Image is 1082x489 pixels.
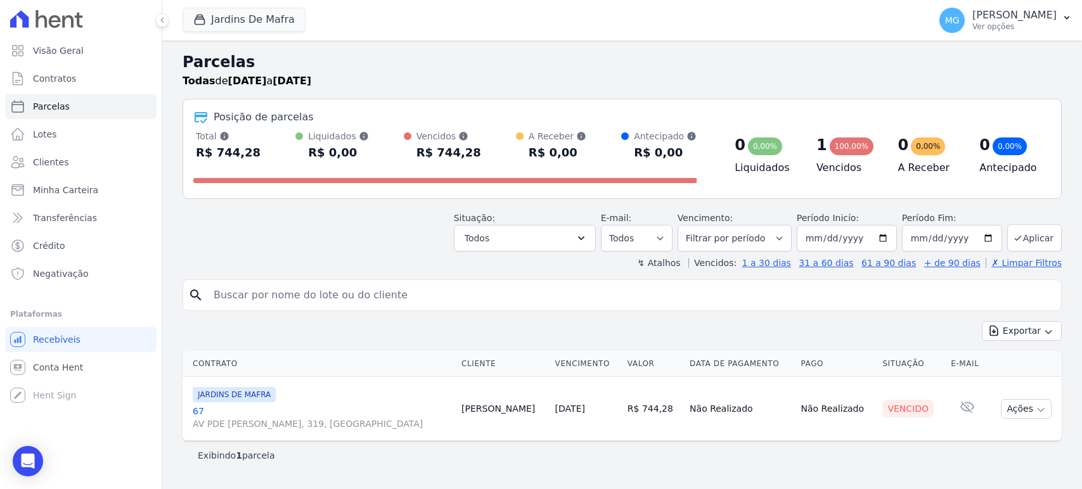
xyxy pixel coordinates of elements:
p: Ver opções [972,22,1057,32]
h4: Antecipado [979,160,1041,175]
div: A Receber [529,130,586,143]
label: Vencidos: [688,258,737,268]
td: R$ 744,28 [622,377,685,441]
p: [PERSON_NAME] [972,9,1057,22]
div: Liquidados [308,130,369,143]
a: Negativação [5,261,157,286]
span: Visão Geral [33,44,84,57]
b: 1 [236,450,242,460]
label: E-mail: [601,213,632,223]
a: Crédito [5,233,157,258]
strong: Todas [183,75,216,87]
a: ✗ Limpar Filtros [986,258,1062,268]
h4: Liquidados [735,160,796,175]
a: Clientes [5,149,157,175]
div: 100,00% [830,137,873,155]
span: Transferências [33,212,97,224]
a: Transferências [5,205,157,231]
span: JARDINS DE MAFRA [193,387,276,402]
a: 67AV PDE [PERSON_NAME], 319, [GEOGRAPHIC_DATA] [193,405,451,430]
a: Parcelas [5,94,157,119]
div: Vencidos [416,130,481,143]
label: ↯ Atalhos [637,258,680,268]
strong: [DATE] [228,75,267,87]
div: Open Intercom Messenger [13,446,43,476]
button: Exportar [982,321,1062,341]
div: Antecipado [634,130,697,143]
input: Buscar por nome do lote ou do cliente [206,283,1056,308]
th: Cliente [456,351,550,377]
div: Total [196,130,261,143]
p: Exibindo parcela [198,449,275,462]
th: E-mail [946,351,988,377]
div: 0 [735,135,745,155]
th: Situação [877,351,946,377]
a: 31 a 60 dias [799,258,853,268]
td: [PERSON_NAME] [456,377,550,441]
div: R$ 0,00 [634,143,697,163]
span: Clientes [33,156,68,168]
span: Parcelas [33,100,70,113]
button: Jardins De Mafra [183,8,306,32]
button: MG [PERSON_NAME] Ver opções [929,3,1082,38]
span: Conta Hent [33,361,83,374]
div: R$ 0,00 [308,143,369,163]
div: 0 [979,135,990,155]
th: Vencimento [550,351,622,377]
div: 0,00% [993,137,1027,155]
h2: Parcelas [183,51,1062,73]
span: Crédito [33,239,65,252]
label: Período Fim: [902,212,1002,225]
span: Contratos [33,72,76,85]
div: Plataformas [10,307,151,322]
div: 0,00% [911,137,945,155]
label: Situação: [454,213,495,223]
a: Minha Carteira [5,177,157,203]
h4: A Receber [898,160,960,175]
a: [DATE] [555,403,585,414]
a: 1 a 30 dias [742,258,791,268]
div: R$ 744,28 [416,143,481,163]
span: Negativação [33,267,89,280]
a: Lotes [5,122,157,147]
span: Lotes [33,128,57,141]
div: 1 [816,135,827,155]
span: MG [945,16,960,25]
h4: Vencidos [816,160,878,175]
th: Contrato [183,351,456,377]
p: de a [183,73,311,89]
div: 0 [898,135,909,155]
button: Aplicar [1007,224,1062,251]
th: Data de Pagamento [685,351,795,377]
th: Valor [622,351,685,377]
strong: [DATE] [273,75,311,87]
div: 0,00% [748,137,782,155]
a: Conta Hent [5,355,157,380]
a: Contratos [5,66,157,91]
a: + de 90 dias [924,258,981,268]
button: Ações [1001,399,1052,419]
button: Todos [454,225,596,251]
label: Período Inicío: [797,213,859,223]
label: Vencimento: [678,213,733,223]
div: Vencido [882,400,934,417]
div: R$ 744,28 [196,143,261,163]
td: Não Realizado [796,377,878,441]
th: Pago [796,351,878,377]
a: Recebíveis [5,327,157,352]
div: R$ 0,00 [529,143,586,163]
span: Todos [465,231,489,246]
span: Minha Carteira [33,184,98,196]
a: 61 a 90 dias [861,258,916,268]
i: search [188,288,203,303]
span: Recebíveis [33,333,81,346]
a: Visão Geral [5,38,157,63]
div: Posição de parcelas [214,110,314,125]
td: Não Realizado [685,377,795,441]
span: AV PDE [PERSON_NAME], 319, [GEOGRAPHIC_DATA] [193,417,451,430]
